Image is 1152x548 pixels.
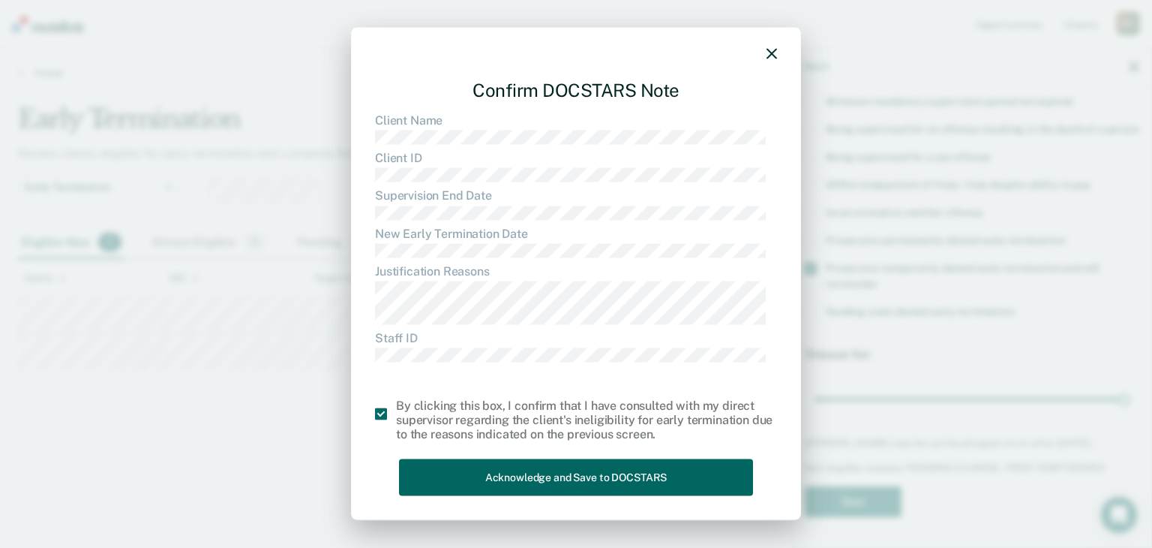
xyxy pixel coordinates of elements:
[375,226,777,240] dt: New Early Termination Date
[375,188,777,203] dt: Supervision End Date
[375,330,777,345] dt: Staff ID
[375,68,777,113] div: Confirm DOCSTARS Note
[396,398,777,441] div: By clicking this box, I confirm that I have consulted with my direct supervisor regarding the cli...
[399,459,753,496] button: Acknowledge and Save to DOCSTARS
[375,263,777,278] dt: Justification Reasons
[375,151,777,165] dt: Client ID
[375,113,777,127] dt: Client Name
